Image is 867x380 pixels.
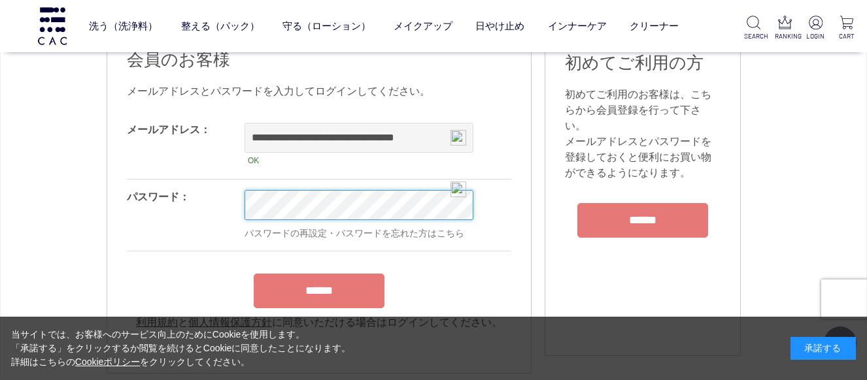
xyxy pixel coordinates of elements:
[181,9,260,43] a: 整える（パック）
[837,16,857,41] a: CART
[11,328,351,369] div: 当サイトでは、お客様へのサービス向上のためにCookieを使用します。 「承諾する」をクリックするか閲覧を続けるとCookieに同意したことになります。 詳細はこちらの をクリックしてください。
[89,9,158,43] a: 洗う（洗浄料）
[744,31,764,41] p: SEARCH
[630,9,679,43] a: クリーナー
[565,53,704,72] span: 初めてご利用の方
[565,87,721,181] div: 初めてご利用のお客様は、こちらから会員登録を行って下さい。 メールアドレスとパスワードを登録しておくと便利にお買い物ができるようになります。
[245,228,464,238] a: パスワードの再設定・パスワードを忘れた方はこちら
[775,31,794,41] p: RANKING
[806,31,825,41] p: LOGIN
[127,315,511,330] div: と に同意いただける場合はログインしてください。
[394,9,452,43] a: メイクアップ
[127,84,511,99] div: メールアドレスとパスワードを入力してログインしてください。
[282,9,371,43] a: 守る（ローション）
[475,9,524,43] a: 日やけ止め
[127,191,190,202] label: パスワード：
[806,16,825,41] a: LOGIN
[744,16,764,41] a: SEARCH
[548,9,607,43] a: インナーケア
[127,124,211,135] label: メールアドレス：
[75,356,141,367] a: Cookieポリシー
[837,31,857,41] p: CART
[775,16,794,41] a: RANKING
[450,182,466,197] img: npw-badge-icon-locked.svg
[36,7,69,44] img: logo
[245,153,473,168] div: OK
[450,130,466,146] img: npw-badge-icon-locked.svg
[790,337,856,360] div: 承諾する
